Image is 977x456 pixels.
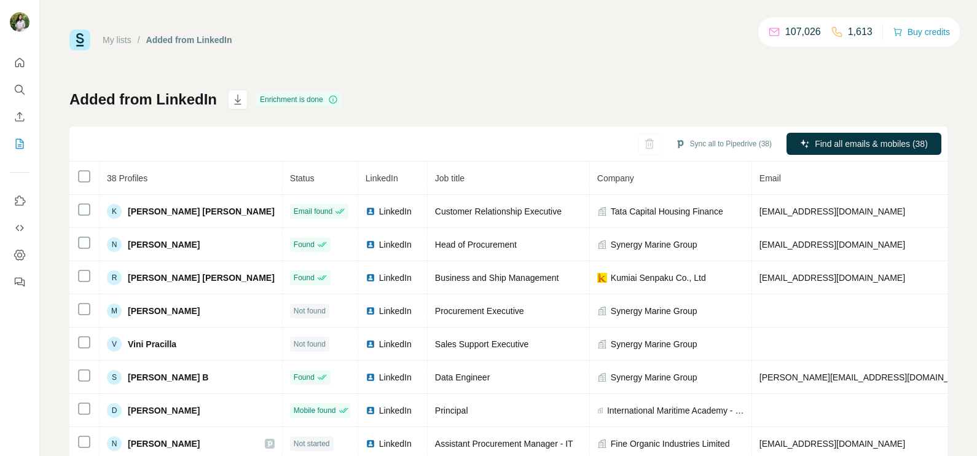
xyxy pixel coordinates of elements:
img: LinkedIn logo [366,273,375,283]
span: Job title [435,173,465,183]
span: [EMAIL_ADDRESS][DOMAIN_NAME] [759,240,905,250]
span: Assistant Procurement Manager - IT [435,439,573,449]
span: Principal [435,406,468,415]
img: LinkedIn logo [366,339,375,349]
span: LinkedIn [379,371,412,383]
span: Head of Procurement [435,240,517,250]
span: Sales Support Executive [435,339,529,349]
span: Not found [294,305,326,316]
span: LinkedIn [379,305,412,317]
div: R [107,270,122,285]
span: International Maritime Academy - [GEOGRAPHIC_DATA] [607,404,744,417]
span: [EMAIL_ADDRESS][DOMAIN_NAME] [759,439,905,449]
div: D [107,403,122,418]
button: Enrich CSV [10,106,29,128]
img: Surfe Logo [69,29,90,50]
button: Use Surfe API [10,217,29,239]
span: Found [294,272,315,283]
button: Feedback [10,271,29,293]
li: / [138,34,140,46]
span: Synergy Marine Group [611,371,697,383]
span: Data Engineer [435,372,490,382]
span: LinkedIn [379,404,412,417]
span: [PERSON_NAME] [128,238,200,251]
span: Not found [294,339,326,350]
span: Mobile found [294,405,336,416]
span: Synergy Marine Group [611,238,697,251]
img: company-logo [597,273,607,283]
span: [PERSON_NAME] [128,305,200,317]
h1: Added from LinkedIn [69,90,217,109]
span: Business and Ship Management [435,273,559,283]
button: Dashboard [10,244,29,266]
div: Enrichment is done [256,92,342,107]
span: [PERSON_NAME] B [128,371,208,383]
img: LinkedIn logo [366,439,375,449]
span: Tata Capital Housing Finance [611,205,723,218]
p: 1,613 [848,25,873,39]
div: S [107,370,122,385]
p: 107,026 [785,25,821,39]
div: N [107,436,122,451]
button: Search [10,79,29,101]
span: Synergy Marine Group [611,305,697,317]
span: Email [759,173,781,183]
span: LinkedIn [379,338,412,350]
span: Synergy Marine Group [611,338,697,350]
span: Found [294,372,315,383]
button: Use Surfe on LinkedIn [10,190,29,212]
img: LinkedIn logo [366,306,375,316]
span: LinkedIn [379,238,412,251]
button: Sync all to Pipedrive (38) [667,135,780,153]
span: Found [294,239,315,250]
span: Vini Pracilla [128,338,176,350]
img: LinkedIn logo [366,206,375,216]
span: LinkedIn [379,205,412,218]
span: Procurement Executive [435,306,524,316]
span: Kumiai Senpaku Co., Ltd [611,272,706,284]
span: [PERSON_NAME] [128,404,200,417]
button: Find all emails & mobiles (38) [787,133,941,155]
span: [PERSON_NAME] [PERSON_NAME] [128,272,275,284]
div: M [107,304,122,318]
span: [PERSON_NAME] [128,438,200,450]
img: LinkedIn logo [366,406,375,415]
img: Avatar [10,12,29,32]
span: Company [597,173,634,183]
button: Quick start [10,52,29,74]
span: [EMAIL_ADDRESS][DOMAIN_NAME] [759,206,905,216]
div: N [107,237,122,252]
button: My lists [10,133,29,155]
a: My lists [103,35,131,45]
span: Email found [294,206,332,217]
img: LinkedIn logo [366,372,375,382]
span: 38 Profiles [107,173,147,183]
span: LinkedIn [379,272,412,284]
img: LinkedIn logo [366,240,375,250]
span: [PERSON_NAME] [PERSON_NAME] [128,205,275,218]
div: V [107,337,122,352]
span: Customer Relationship Executive [435,206,562,216]
span: Fine Organic Industries Limited [611,438,730,450]
span: LinkedIn [379,438,412,450]
span: [PERSON_NAME][EMAIL_ADDRESS][DOMAIN_NAME] [759,372,976,382]
div: K [107,204,122,219]
div: Added from LinkedIn [146,34,232,46]
span: Find all emails & mobiles (38) [815,138,928,150]
button: Buy credits [893,23,950,41]
span: Not started [294,438,330,449]
span: Status [290,173,315,183]
span: [EMAIL_ADDRESS][DOMAIN_NAME] [759,273,905,283]
span: LinkedIn [366,173,398,183]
